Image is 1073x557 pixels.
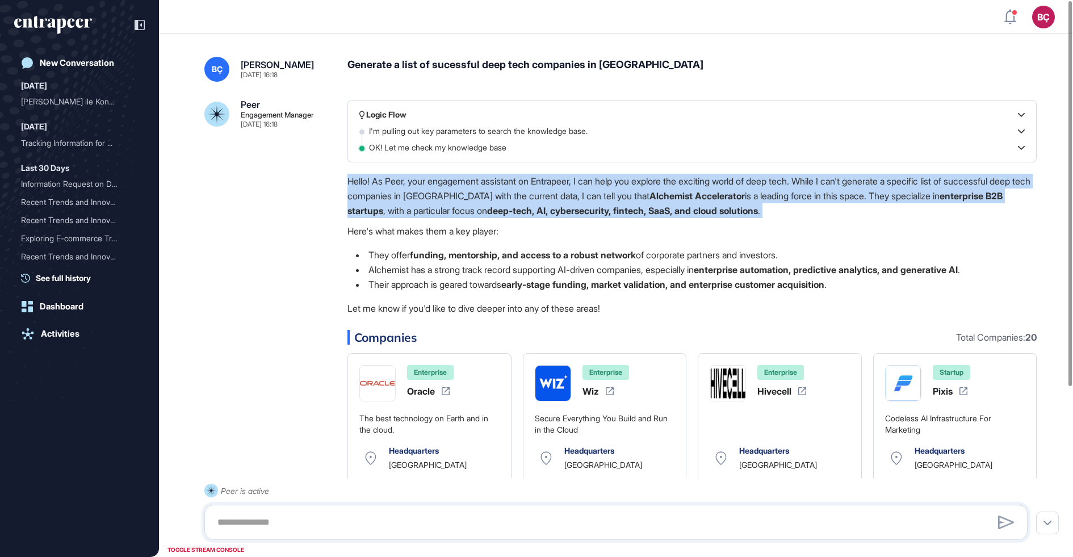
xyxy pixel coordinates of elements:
div: Information Request on De... [21,175,129,193]
div: Generate a list of sucessful deep tech companies in [GEOGRAPHIC_DATA] [347,57,1037,82]
div: Information Request on Deva Holding [21,175,138,193]
div: Engagement Manager [241,111,314,119]
div: Logic Flow [359,109,406,120]
p: I'm pulling out key parameters to search the knowledge base. [369,125,599,137]
div: Recent Trends and Innovat... [21,211,129,229]
li: Their approach is geared towards . [347,277,1037,292]
div: Recent Trends and Innovat... [21,248,129,266]
div: [GEOGRAPHIC_DATA] [564,460,642,470]
div: [GEOGRAPHIC_DATA] [389,460,467,470]
div: Dashboard [40,301,83,312]
img: Pixis-logo [886,366,921,401]
div: New Conversation [40,58,114,68]
div: Enterprise [757,365,804,380]
div: [PERSON_NAME] ile Konuşma İsteği [21,93,129,111]
strong: deep-tech, AI, cybersecurity, fintech, SaaS, and cloud solutions [487,205,758,216]
div: [DATE] 16:18 [241,72,278,78]
img: Oracle-logo [360,381,395,386]
div: Exploring E-commerce Tren... [21,229,129,248]
div: Enterprise [407,365,454,380]
div: Total Companies: [956,333,1037,342]
p: OK! Let me check my knowledge base [369,142,518,153]
strong: enterprise automation, predictive analytics, and generative AI [694,264,958,275]
p: Let me know if you'd like to dive deeper into any of these areas! [347,301,1037,316]
div: Peer is active [221,484,269,498]
a: New Conversation [14,52,145,74]
div: Recent Trends and Innovat... [21,193,129,211]
div: The best technology on Earth and in the cloud. [359,413,500,435]
div: Headquarters [389,446,439,455]
div: [GEOGRAPHIC_DATA] [739,460,817,470]
strong: Alchemist Accelerator [649,190,745,202]
img: Wiz-logo [535,366,571,401]
div: Startup [933,365,970,380]
div: [DATE] 16:18 [241,121,278,128]
strong: funding, mentorship, and access to a robust network [410,249,636,261]
div: Activities [41,329,79,339]
div: [GEOGRAPHIC_DATA] [915,460,992,470]
div: Hivecell [757,387,791,396]
div: Peer [241,100,260,109]
div: Pixis [933,387,953,396]
div: Headquarters [739,446,789,455]
div: Wiz [582,387,599,396]
div: Recent Trends and Innovations in E-commerce: Personalization, AI, AR/VR, and Sustainable Digital ... [21,193,138,211]
div: Codeless AI Infrastructure For Marketing [885,413,1025,435]
button: BÇ [1032,6,1055,28]
li: They offer of corporate partners and investors. [347,248,1037,262]
div: Recent Trends and Innovations in E-commerce: AI, AR/VR, Personalization, and Sustainability [21,211,138,229]
p: Here's what makes them a key player: [347,224,1037,238]
a: See full history [21,272,145,284]
span: BÇ [212,65,223,74]
div: Tracking Information for Spar, ALDI, Lidl, and Carrefour [21,134,138,152]
li: Alchemist has a strong track record supporting AI-driven companies, especially in . [347,262,1037,277]
div: Oracle [407,387,435,396]
div: Reese ile Konuşma İsteği [21,93,138,111]
a: Activities [14,323,145,345]
div: Headquarters [915,446,965,455]
b: 20 [1025,332,1037,343]
div: Recent Trends and Innovations in Glass Manufacturing and Consumer Goods Design [21,248,138,266]
p: Hello! As Peer, your engagement assistant on Entrapeer, I can help you explore the exciting world... [347,174,1037,218]
div: Tracking Information for ... [21,134,129,152]
div: entrapeer-logo [14,16,92,34]
div: [PERSON_NAME] [241,60,314,69]
span: See full history [36,272,91,284]
div: TOGGLE STREAM CONSOLE [165,543,247,557]
div: Exploring E-commerce Trends and Innovations for Şişecam: Digital Customer Experience, Omnichannel... [21,229,138,248]
img: Hivecell-logo [710,366,745,401]
div: [DATE] [21,120,47,133]
div: Headquarters [564,446,614,455]
div: [DATE] [21,79,47,93]
strong: early-stage funding, market validation, and enterprise customer acquisition [501,279,824,290]
div: Enterprise [582,365,629,380]
div: Companies [347,330,1037,345]
div: Secure Everything You Build and Run in the Cloud [535,413,675,435]
a: Dashboard [14,295,145,318]
div: Last 30 Days [21,161,69,175]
